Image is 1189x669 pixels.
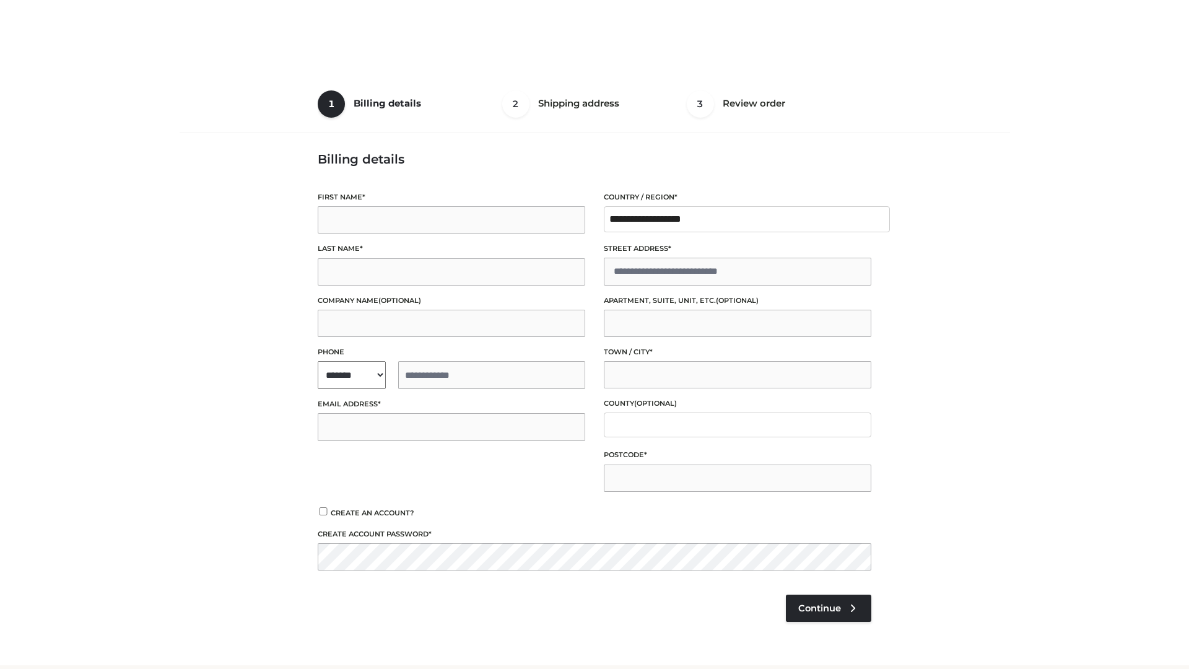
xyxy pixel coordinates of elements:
span: Continue [798,603,841,614]
span: 3 [687,90,714,118]
label: Company name [318,295,585,307]
span: Billing details [354,97,421,109]
span: (optional) [634,399,677,408]
label: Create account password [318,528,871,540]
input: Create an account? [318,507,329,515]
label: Postcode [604,449,871,461]
label: First name [318,191,585,203]
span: Shipping address [538,97,619,109]
h3: Billing details [318,152,871,167]
label: Email address [318,398,585,410]
label: Last name [318,243,585,255]
span: 1 [318,90,345,118]
span: Create an account? [331,509,414,517]
label: County [604,398,871,409]
label: Phone [318,346,585,358]
span: (optional) [378,296,421,305]
label: Apartment, suite, unit, etc. [604,295,871,307]
label: Street address [604,243,871,255]
span: (optional) [716,296,759,305]
label: Town / City [604,346,871,358]
a: Continue [786,595,871,622]
span: Review order [723,97,785,109]
label: Country / Region [604,191,871,203]
span: 2 [502,90,529,118]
